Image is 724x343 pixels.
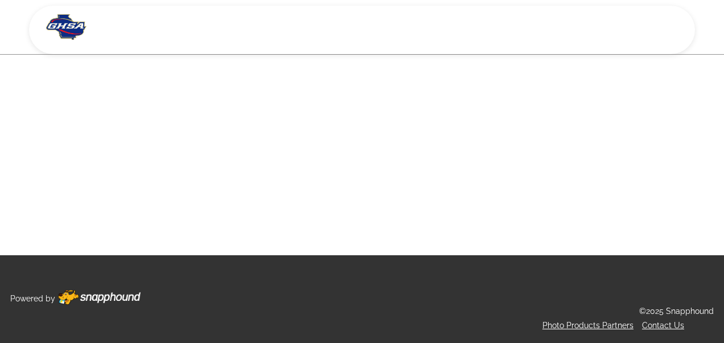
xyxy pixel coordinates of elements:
[46,14,87,40] img: Snapphound Logo
[642,321,684,330] a: Contact Us
[639,304,714,318] p: ©2025 Snapphound
[542,321,633,330] a: Photo Products Partners
[58,290,141,305] img: Footer
[10,292,55,306] p: Powered by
